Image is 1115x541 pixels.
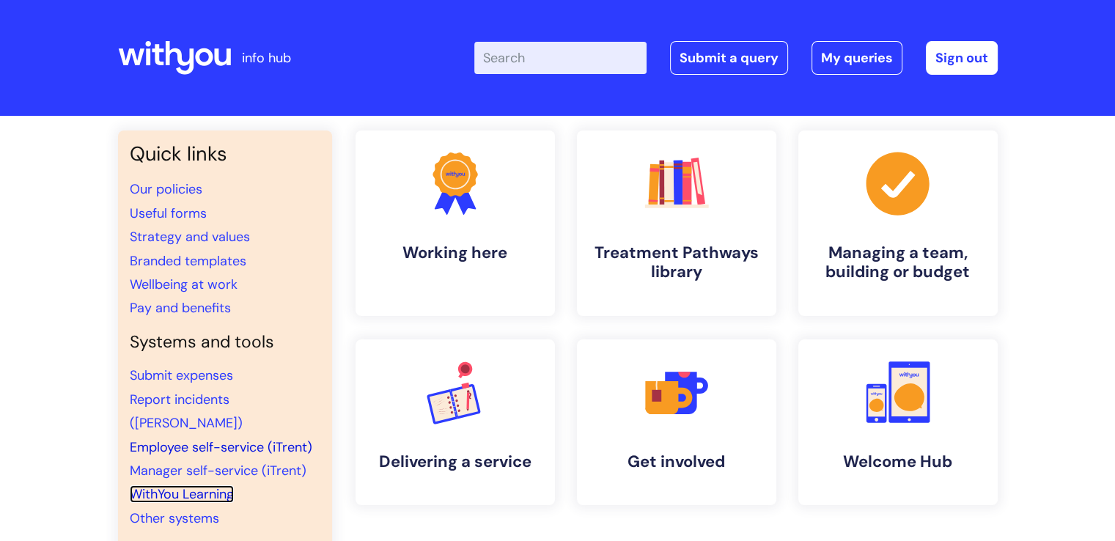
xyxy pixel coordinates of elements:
h4: Systems and tools [130,332,320,353]
a: Useful forms [130,205,207,222]
a: Employee self-service (iTrent) [130,438,312,456]
a: Treatment Pathways library [577,130,776,316]
div: | - [474,41,998,75]
a: Manager self-service (iTrent) [130,462,306,479]
h4: Working here [367,243,543,262]
a: WithYou Learning [130,485,234,503]
a: Get involved [577,339,776,505]
h3: Quick links [130,142,320,166]
h4: Treatment Pathways library [589,243,765,282]
h4: Welcome Hub [810,452,986,471]
h4: Get involved [589,452,765,471]
a: Submit a query [670,41,788,75]
a: My queries [812,41,902,75]
a: Submit expenses [130,367,233,384]
a: Our policies [130,180,202,198]
a: Strategy and values [130,228,250,246]
a: Pay and benefits [130,299,231,317]
a: Welcome Hub [798,339,998,505]
a: Sign out [926,41,998,75]
a: Branded templates [130,252,246,270]
h4: Delivering a service [367,452,543,471]
p: info hub [242,46,291,70]
a: Other systems [130,509,219,527]
input: Search [474,42,647,74]
a: Delivering a service [356,339,555,505]
a: Managing a team, building or budget [798,130,998,316]
a: Report incidents ([PERSON_NAME]) [130,391,243,432]
a: Wellbeing at work [130,276,238,293]
h4: Managing a team, building or budget [810,243,986,282]
a: Working here [356,130,555,316]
